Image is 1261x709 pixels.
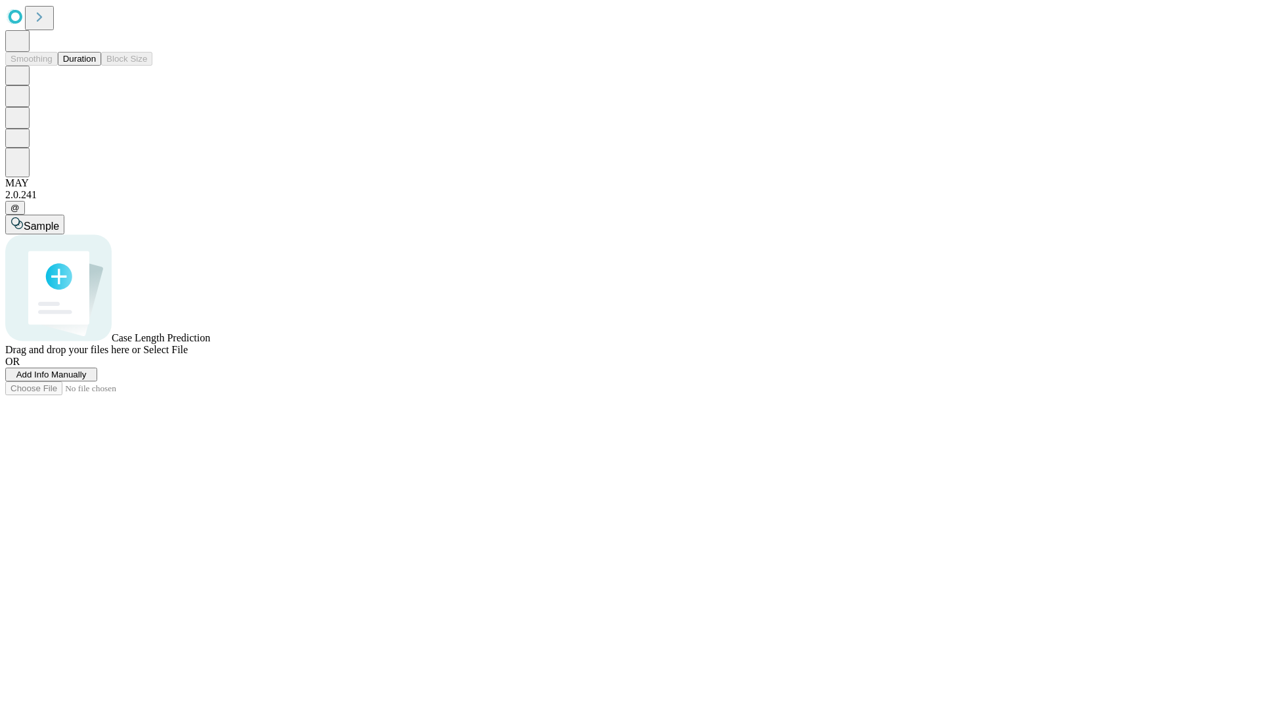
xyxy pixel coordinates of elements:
[5,201,25,215] button: @
[101,52,152,66] button: Block Size
[5,356,20,367] span: OR
[24,221,59,232] span: Sample
[11,203,20,213] span: @
[5,52,58,66] button: Smoothing
[5,189,1256,201] div: 2.0.241
[5,215,64,234] button: Sample
[58,52,101,66] button: Duration
[5,177,1256,189] div: MAY
[143,344,188,355] span: Select File
[112,332,210,343] span: Case Length Prediction
[5,344,141,355] span: Drag and drop your files here or
[5,368,97,381] button: Add Info Manually
[16,370,87,379] span: Add Info Manually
